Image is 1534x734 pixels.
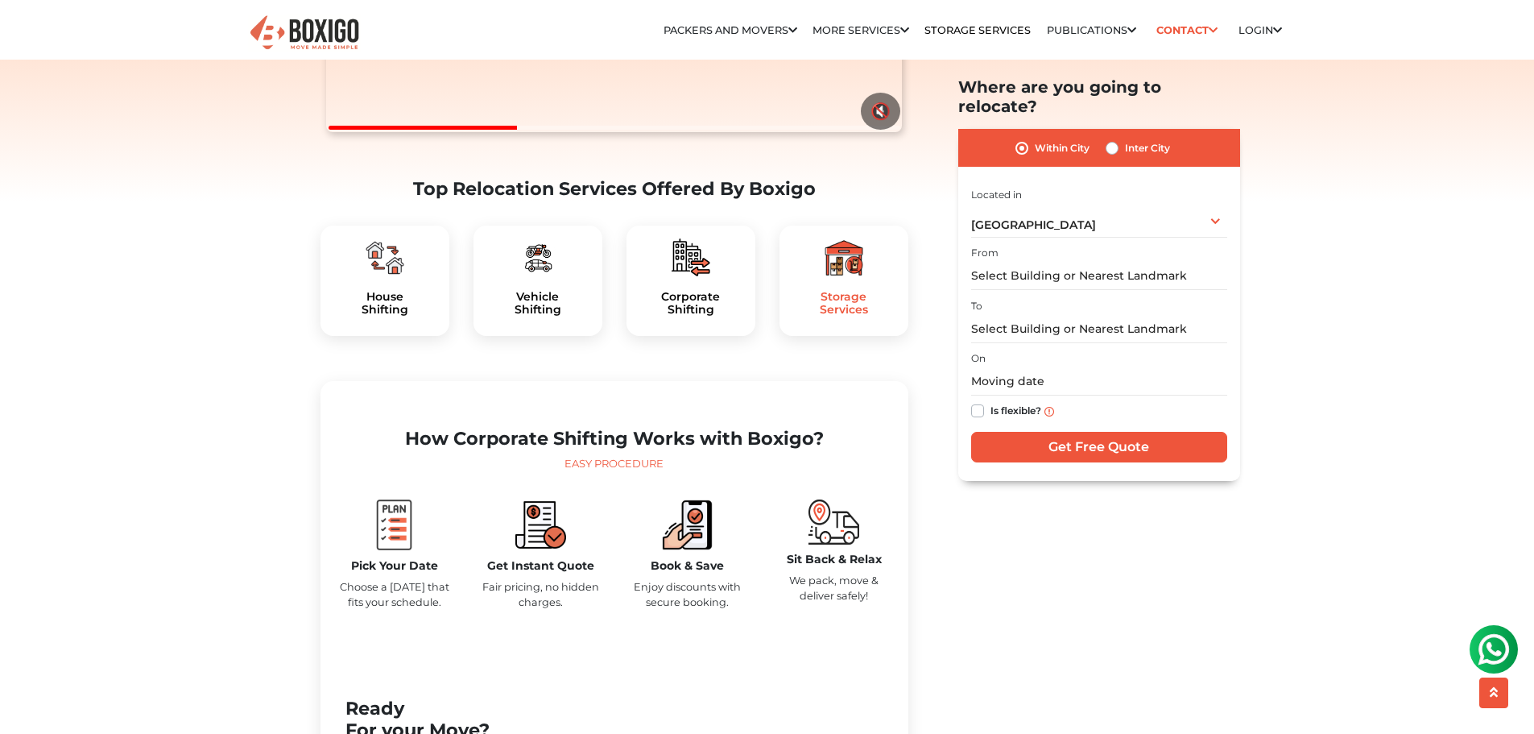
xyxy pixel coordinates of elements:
img: boxigo_packers_and_movers_book [662,500,713,550]
input: Get Free Quote [971,433,1227,463]
label: On [971,352,986,367]
img: boxigo_packers_and_movers_compare [515,500,566,550]
img: boxigo_packers_and_movers_plan [825,238,863,277]
p: Choose a [DATE] that fits your schedule. [333,579,456,610]
span: [GEOGRAPHIC_DATA] [971,218,1096,233]
h5: Book & Save [626,559,749,573]
h5: House Shifting [333,290,436,317]
h2: Top Relocation Services Offered By Boxigo [320,178,908,200]
img: boxigo_packers_and_movers_plan [672,238,710,277]
h5: Sit Back & Relax [773,553,895,566]
img: info [1044,407,1054,417]
h5: Vehicle Shifting [486,290,589,317]
a: Login [1238,24,1282,36]
a: Packers and Movers [664,24,797,36]
label: Located in [971,188,1022,202]
h5: Get Instant Quote [480,559,602,573]
input: Moving date [971,368,1227,396]
img: Boxigo [248,14,361,53]
a: HouseShifting [333,290,436,317]
label: Is flexible? [990,402,1041,419]
a: More services [812,24,909,36]
button: 🔇 [861,93,900,130]
label: To [971,299,982,313]
h2: How Corporate Shifting Works with Boxigo? [333,428,895,450]
a: Contact [1152,18,1223,43]
button: scroll up [1479,678,1508,708]
label: Within City [1035,139,1090,158]
h5: Corporate Shifting [639,290,742,317]
label: From [971,247,999,261]
a: Publications [1047,24,1136,36]
p: Fair pricing, no hidden charges. [480,579,602,610]
img: whatsapp-icon.svg [16,16,48,48]
h5: Pick Your Date [333,559,456,573]
h5: Storage Services [792,290,895,317]
p: We pack, move & deliver safely! [773,573,895,603]
p: Enjoy discounts with secure booking. [626,579,749,610]
a: CorporateShifting [639,290,742,317]
h2: Where are you going to relocate? [958,77,1240,116]
a: Storage Services [924,24,1031,36]
img: boxigo_packers_and_movers_plan [369,500,420,550]
img: boxigo_packers_and_movers_plan [366,238,404,277]
label: Inter City [1125,139,1170,158]
img: boxigo_packers_and_movers_move [808,500,859,544]
a: StorageServices [792,290,895,317]
img: boxigo_packers_and_movers_plan [519,238,557,277]
input: Select Building or Nearest Landmark [971,263,1227,291]
a: VehicleShifting [486,290,589,317]
input: Select Building or Nearest Landmark [971,315,1227,343]
div: Easy Procedure [333,456,895,472]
